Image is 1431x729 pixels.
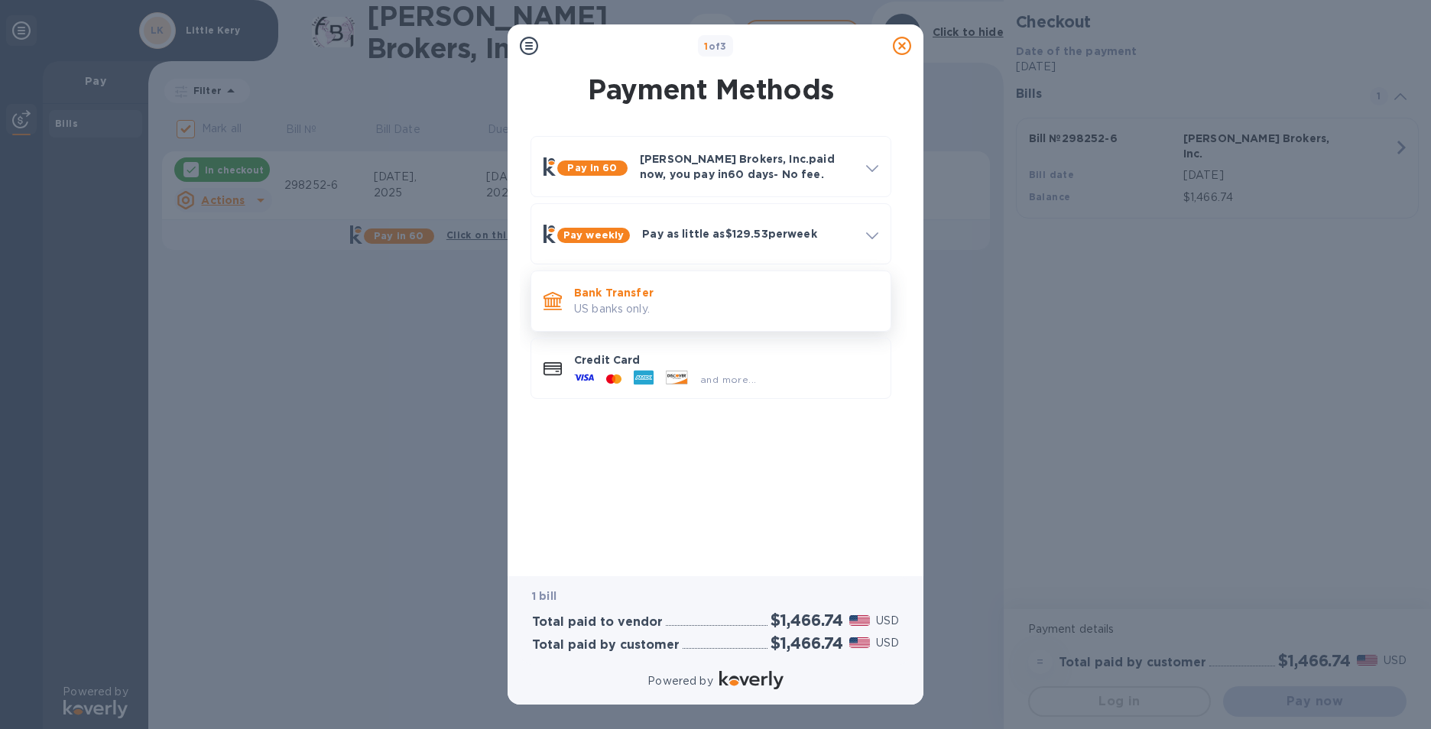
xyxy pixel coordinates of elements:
[567,162,617,173] b: Pay in 60
[771,611,843,630] h2: $1,466.74
[771,633,843,653] h2: $1,466.74
[876,635,899,651] p: USD
[527,73,894,105] h1: Payment Methods
[849,615,870,626] img: USD
[642,226,854,241] p: Pay as little as $129.53 per week
[704,40,708,52] span: 1
[700,374,756,385] span: and more...
[532,590,556,602] b: 1 bill
[563,229,624,241] b: Pay weekly
[719,671,784,689] img: Logo
[876,613,899,629] p: USD
[532,638,680,653] h3: Total paid by customer
[704,40,727,52] b: of 3
[574,301,878,317] p: US banks only.
[849,637,870,648] img: USD
[574,285,878,300] p: Bank Transfer
[574,352,878,368] p: Credit Card
[647,673,712,689] p: Powered by
[640,151,854,182] p: [PERSON_NAME] Brokers, Inc. paid now, you pay in 60 days - No fee.
[532,615,663,630] h3: Total paid to vendor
